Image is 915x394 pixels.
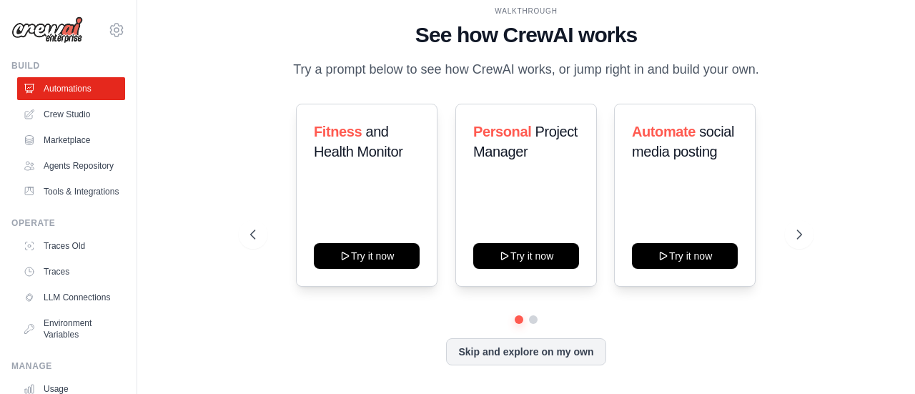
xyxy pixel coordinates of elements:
[632,243,738,269] button: Try it now
[473,124,578,159] span: Project Manager
[17,235,125,257] a: Traces Old
[17,154,125,177] a: Agents Repository
[11,16,83,44] img: Logo
[473,124,531,139] span: Personal
[17,103,125,126] a: Crew Studio
[314,124,362,139] span: Fitness
[17,77,125,100] a: Automations
[286,59,766,80] p: Try a prompt below to see how CrewAI works, or jump right in and build your own.
[17,260,125,283] a: Traces
[632,124,696,139] span: Automate
[250,6,801,16] div: WALKTHROUGH
[17,312,125,346] a: Environment Variables
[11,217,125,229] div: Operate
[473,243,579,269] button: Try it now
[17,286,125,309] a: LLM Connections
[250,22,801,48] h1: See how CrewAI works
[314,124,402,159] span: and Health Monitor
[314,243,420,269] button: Try it now
[11,60,125,72] div: Build
[17,180,125,203] a: Tools & Integrations
[632,124,734,159] span: social media posting
[446,338,605,365] button: Skip and explore on my own
[11,360,125,372] div: Manage
[17,129,125,152] a: Marketplace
